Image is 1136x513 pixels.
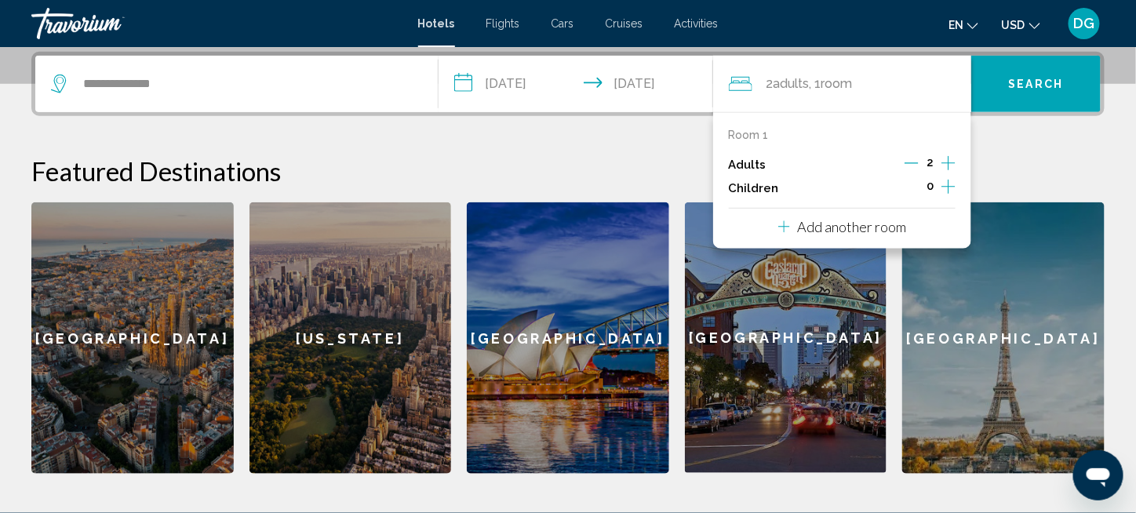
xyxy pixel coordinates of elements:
span: Room [821,76,853,91]
button: Change language [948,13,978,36]
p: Adults [729,158,766,172]
button: Check-in date: Sep 2, 2025 Check-out date: Sep 3, 2025 [439,56,713,112]
p: Children [729,182,779,195]
span: 2 [927,156,934,169]
span: Search [1009,78,1064,91]
span: 2 [766,73,810,95]
a: Cars [552,17,574,30]
button: Search [971,56,1101,112]
a: Activities [675,17,719,30]
div: Search widget [35,56,1101,112]
span: DG [1074,16,1095,31]
h2: Featured Destinations [31,155,1105,187]
button: Increment adults [941,153,956,176]
button: Increment children [941,176,956,200]
button: Change currency [1002,13,1040,36]
a: [GEOGRAPHIC_DATA] [902,202,1105,474]
p: Add another room [798,218,907,235]
iframe: Button to launch messaging window [1073,450,1123,500]
a: Flights [486,17,520,30]
button: Decrement children [905,179,919,198]
a: [GEOGRAPHIC_DATA] [467,202,669,474]
p: Room 1 [729,129,769,141]
a: Cruises [606,17,643,30]
a: Hotels [418,17,455,30]
button: Decrement adults [905,155,919,174]
span: 0 [927,180,934,192]
span: Adults [774,76,810,91]
span: , 1 [810,73,853,95]
a: [US_STATE] [249,202,452,474]
button: Travelers: 2 adults, 0 children [713,56,972,112]
button: Add another room [778,209,907,241]
a: [GEOGRAPHIC_DATA] [31,202,234,474]
span: USD [1002,19,1025,31]
div: [GEOGRAPHIC_DATA] [685,202,887,473]
button: User Menu [1064,7,1105,40]
a: [GEOGRAPHIC_DATA] [685,202,887,474]
span: en [948,19,963,31]
a: Travorium [31,8,402,39]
